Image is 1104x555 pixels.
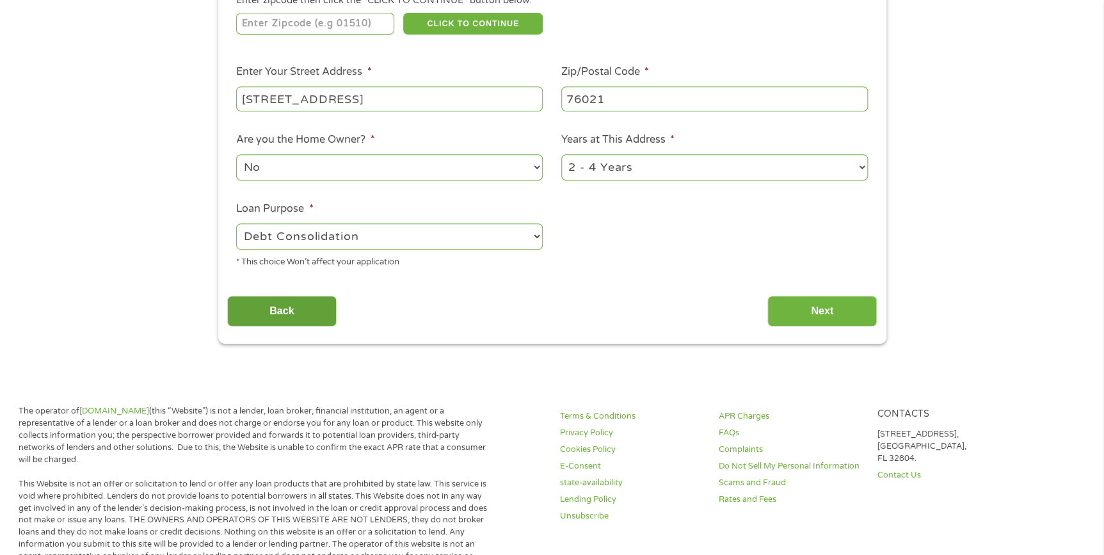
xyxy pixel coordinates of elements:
[560,494,703,506] a: Lending Policy
[560,510,703,522] a: Unsubscribe
[560,427,703,439] a: Privacy Policy
[719,477,862,489] a: Scams and Fraud
[560,477,703,489] a: state-availability
[719,460,862,472] a: Do Not Sell My Personal Information
[79,406,149,416] a: [DOMAIN_NAME]
[236,252,543,269] div: * This choice Won’t affect your application
[236,202,313,216] label: Loan Purpose
[877,408,1020,421] h4: Contacts
[560,444,703,456] a: Cookies Policy
[719,444,862,456] a: Complaints
[560,460,703,472] a: E-Consent
[236,65,371,79] label: Enter Your Street Address
[877,469,1020,481] a: Contact Us
[227,296,337,327] input: Back
[719,410,862,422] a: APR Charges
[561,133,675,147] label: Years at This Address
[19,405,495,465] p: The operator of (this “Website”) is not a lender, loan broker, financial institution, an agent or...
[403,13,543,35] button: CLICK TO CONTINUE
[560,410,703,422] a: Terms & Conditions
[236,13,394,35] input: Enter Zipcode (e.g 01510)
[767,296,877,327] input: Next
[877,428,1020,465] p: [STREET_ADDRESS], [GEOGRAPHIC_DATA], FL 32804.
[719,494,862,506] a: Rates and Fees
[236,86,543,111] input: 1 Main Street
[561,65,649,79] label: Zip/Postal Code
[719,427,862,439] a: FAQs
[236,133,374,147] label: Are you the Home Owner?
